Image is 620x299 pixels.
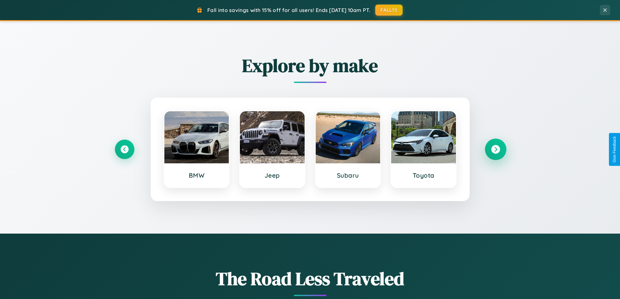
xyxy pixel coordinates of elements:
[398,171,449,179] h3: Toyota
[171,171,223,179] h3: BMW
[115,266,505,291] h1: The Road Less Traveled
[246,171,298,179] h3: Jeep
[612,136,617,163] div: Give Feedback
[322,171,374,179] h3: Subaru
[207,7,370,13] span: Fall into savings with 15% off for all users! Ends [DATE] 10am PT.
[375,5,403,16] button: FALL15
[115,53,505,78] h2: Explore by make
